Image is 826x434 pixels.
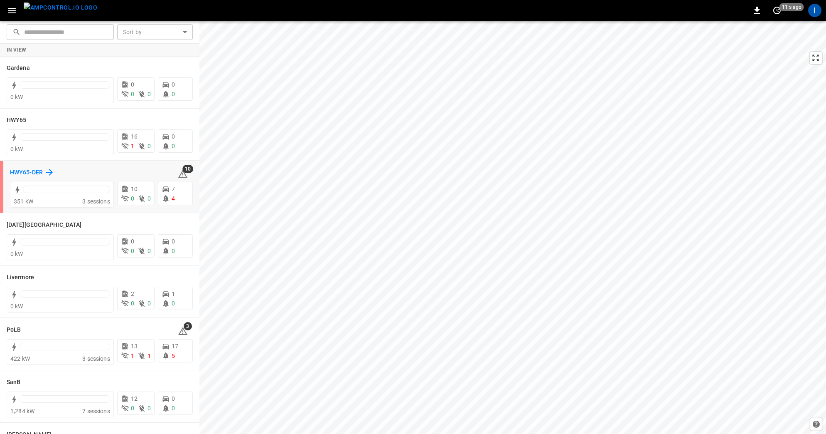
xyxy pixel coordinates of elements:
[7,221,81,230] h6: Karma Center
[7,325,21,335] h6: PoLB
[172,133,175,140] span: 0
[7,116,27,125] h6: HWY65
[7,47,27,53] strong: In View
[131,133,138,140] span: 16
[7,273,34,282] h6: Livermore
[172,290,175,297] span: 1
[779,3,804,11] span: 11 s ago
[199,21,826,434] canvas: Map
[172,195,175,202] span: 4
[10,94,23,100] span: 0 kW
[14,198,33,205] span: 351 kW
[131,405,134,412] span: 0
[82,408,110,414] span: 7 sessions
[131,352,134,359] span: 1
[147,195,151,202] span: 0
[10,355,30,362] span: 422 kW
[172,186,175,192] span: 7
[82,355,110,362] span: 3 sessions
[172,343,178,350] span: 17
[131,91,134,97] span: 0
[147,143,151,149] span: 0
[147,405,151,412] span: 0
[172,300,175,307] span: 0
[82,198,110,205] span: 3 sessions
[10,408,34,414] span: 1,284 kW
[147,300,151,307] span: 0
[147,248,151,254] span: 0
[147,352,151,359] span: 1
[7,64,30,73] h6: Gardena
[172,248,175,254] span: 0
[131,186,138,192] span: 10
[184,322,192,330] span: 3
[131,343,138,350] span: 13
[172,405,175,412] span: 0
[172,352,175,359] span: 5
[131,395,138,402] span: 12
[131,143,134,149] span: 1
[172,238,175,245] span: 0
[182,165,193,173] span: 10
[131,81,134,88] span: 0
[172,91,175,97] span: 0
[172,143,175,149] span: 0
[131,290,134,297] span: 2
[808,4,821,17] div: profile-icon
[10,168,43,177] h6: HWY65-DER
[131,300,134,307] span: 0
[147,91,151,97] span: 0
[10,250,23,257] span: 0 kW
[131,248,134,254] span: 0
[770,4,784,17] button: set refresh interval
[24,2,97,13] img: ampcontrol.io logo
[172,395,175,402] span: 0
[10,146,23,152] span: 0 kW
[131,238,134,245] span: 0
[10,303,23,310] span: 0 kW
[131,195,134,202] span: 0
[172,81,175,88] span: 0
[7,378,20,387] h6: SanB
